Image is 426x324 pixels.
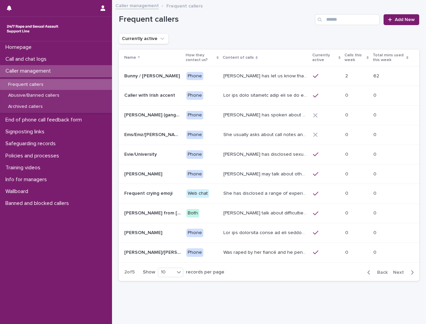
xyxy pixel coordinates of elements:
div: Phone [186,150,203,159]
p: 0 [345,170,350,177]
p: 2 [345,72,349,79]
div: Phone [186,248,203,257]
p: Homepage [3,44,37,51]
div: Phone [186,229,203,237]
p: Safeguarding records [3,140,61,147]
p: Calls this week [345,52,365,64]
button: Next [390,269,419,275]
p: How they contact us? [186,52,215,64]
p: Abusive/Banned callers [3,93,65,98]
p: Policies and processes [3,153,64,159]
div: Web chat [186,189,209,198]
p: She may also describe that she is in an abusive relationship. She has described being owned by th... [223,91,309,98]
p: Info for managers [3,176,52,183]
input: Search [315,14,379,25]
p: Archived callers [3,104,48,110]
div: Phone [186,72,203,80]
p: Training videos [3,165,46,171]
tr: Evie/UniversityEvie/University Phone[PERSON_NAME] has disclosed sexual and emotional abuse from a... [119,145,419,164]
p: Signposting links [3,129,50,135]
p: Frequent callers [166,2,203,9]
p: 2 of 5 [119,264,140,281]
p: 0 [373,111,378,118]
div: Phone [186,131,203,139]
p: records per page [186,269,224,275]
tr: [PERSON_NAME][PERSON_NAME] PhoneLor ips dolorsita conse ad eli seddoeius temp in utlab etd ma ali... [119,223,419,243]
p: 0 [373,229,378,236]
p: Jess/Saskia/Mille/Poppy/Eve ('HOLD ME' HOLD MY HAND) [124,248,182,255]
p: Total mins used this week [373,52,405,64]
p: Elizabeth has spoken about being recently raped by a close friend whom she describes as dangerous... [223,111,309,118]
p: Call and chat logs [3,56,52,62]
p: She has disclosed a range of experiences of ongoing and past sexual violence, including being rap... [223,189,309,196]
tr: Bunny / [PERSON_NAME]Bunny / [PERSON_NAME] Phone[PERSON_NAME] has let us know that she is in her ... [119,66,419,86]
p: Frequent crying emoji [124,189,174,196]
p: 0 [373,209,378,216]
p: Name [124,54,136,61]
tr: Caller with Irish accentCaller with Irish accent PhoneLor ips dolo sitametc adip eli se do ei tem... [119,86,419,106]
p: Wallboard [3,188,34,195]
p: 0 [345,189,350,196]
p: 0 [373,248,378,255]
button: Currently active [119,33,169,44]
a: Caller management [115,1,159,9]
div: Phone [186,91,203,100]
p: [PERSON_NAME] [124,170,164,177]
div: Phone [186,170,203,178]
p: 62 [373,72,381,79]
tr: Ems/Emz/[PERSON_NAME]Ems/Emz/[PERSON_NAME] PhoneShe usually asks about call notes and what the co... [119,125,419,145]
span: Add New [395,17,415,22]
tr: [PERSON_NAME][PERSON_NAME] Phone[PERSON_NAME] may talk about other matters including her care, an... [119,164,419,184]
p: 0 [373,91,378,98]
tr: [PERSON_NAME] (gang-related)[PERSON_NAME] (gang-related) Phone[PERSON_NAME] has spoken about bein... [119,106,419,125]
p: 0 [345,209,350,216]
p: 0 [373,150,378,157]
p: Bunny has let us know that she is in her 50s, and lives in Devon. She has talked through experien... [223,72,309,79]
p: [PERSON_NAME] [124,229,164,236]
p: Caller with Irish accent [124,91,177,98]
p: Content of calls [223,54,254,61]
p: 0 [373,189,378,196]
p: [PERSON_NAME] (gang-related) [124,111,182,118]
p: Was raped by her fiancé and he penetrated her with a knife, she called an ambulance and was taken... [223,248,309,255]
p: 0 [345,131,350,138]
p: Caller management [3,68,56,74]
p: Frances may talk about other matters including her care, and her unhappiness with the care she re... [223,170,309,177]
p: Banned and blocked callers [3,200,74,207]
p: 0 [345,111,350,118]
img: rhQMoQhaT3yELyF149Cw [5,22,60,36]
p: 0 [345,91,350,98]
p: 0 [345,229,350,236]
p: 0 [373,170,378,177]
tr: [PERSON_NAME] from [GEOGRAPHIC_DATA][PERSON_NAME] from [GEOGRAPHIC_DATA] Both[PERSON_NAME] talk a... [119,204,419,223]
p: Show [143,269,155,275]
div: Phone [186,111,203,119]
p: 0 [345,248,350,255]
a: Add New [384,14,419,25]
p: 0 [345,150,350,157]
h1: Frequent callers [119,15,312,24]
p: Jane may talk about difficulties in accessing the right support service, and has also expressed b... [223,209,309,216]
p: Bunny / [PERSON_NAME] [124,72,181,79]
p: She usually asks about call notes and what the content will be at the start of the call. When she... [223,131,309,138]
span: Next [393,270,408,275]
button: Back [362,269,390,275]
p: [PERSON_NAME] from [GEOGRAPHIC_DATA] [124,209,182,216]
p: Evie/University [124,150,158,157]
span: Back [373,270,388,275]
p: End of phone call feedback form [3,117,87,123]
p: Evie has disclosed sexual and emotional abuse from a female friend at university which has been h... [223,150,309,157]
tr: [PERSON_NAME]/[PERSON_NAME]/Mille/Poppy/[PERSON_NAME] ('HOLD ME' HOLD MY HAND)[PERSON_NAME]/[PERS... [119,243,419,262]
tr: Frequent crying emojiFrequent crying emoji Web chatShe has disclosed a range of experiences of on... [119,184,419,204]
p: 0 [373,131,378,138]
p: She has described abuse in her childhood from an uncle and an older sister. The abuse from her un... [223,229,309,236]
p: Currently active [312,52,337,64]
p: Ems/Emz/[PERSON_NAME] [124,131,182,138]
div: Both [186,209,199,217]
div: 10 [158,269,174,276]
p: Frequent callers [3,82,49,88]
